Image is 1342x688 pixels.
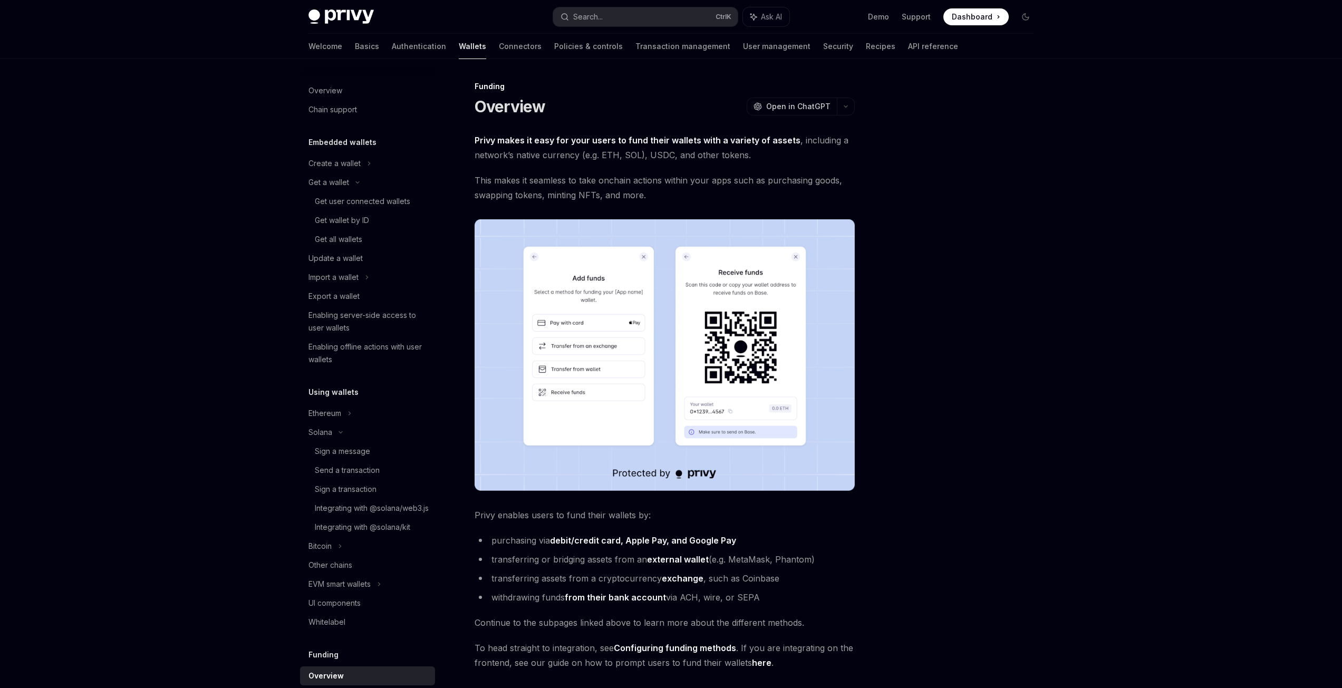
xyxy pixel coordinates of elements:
[308,103,357,116] div: Chain support
[308,426,332,439] div: Solana
[554,34,623,59] a: Policies & controls
[300,666,435,685] a: Overview
[300,594,435,613] a: UI components
[1017,8,1034,25] button: Toggle dark mode
[300,230,435,249] a: Get all wallets
[308,84,342,97] div: Overview
[300,192,435,211] a: Get user connected wallets
[499,34,542,59] a: Connectors
[866,34,895,59] a: Recipes
[300,499,435,518] a: Integrating with @solana/web3.js
[823,34,853,59] a: Security
[475,571,855,586] li: transferring assets from a cryptocurrency , such as Coinbase
[308,309,429,334] div: Enabling server-side access to user wallets
[300,287,435,306] a: Export a wallet
[300,81,435,100] a: Overview
[662,573,703,584] a: exchange
[308,386,359,399] h5: Using wallets
[308,540,332,553] div: Bitcoin
[475,97,546,116] h1: Overview
[475,552,855,567] li: transferring or bridging assets from an (e.g. MetaMask, Phantom)
[308,578,371,590] div: EVM smart wallets
[647,554,709,565] a: external wallet
[614,643,736,654] a: Configuring funding methods
[308,341,429,366] div: Enabling offline actions with user wallets
[766,101,831,112] span: Open in ChatGPT
[475,590,855,605] li: withdrawing funds via ACH, wire, or SEPA
[308,9,374,24] img: dark logo
[716,13,731,21] span: Ctrl K
[475,81,855,92] div: Funding
[308,157,361,170] div: Create a wallet
[315,521,410,534] div: Integrating with @solana/kit
[550,535,736,546] a: debit/credit card, Apple Pay, and Google Pay
[752,657,771,668] a: here
[308,559,352,571] div: Other chains
[308,271,359,284] div: Import a wallet
[315,214,369,227] div: Get wallet by ID
[743,7,789,26] button: Ask AI
[300,100,435,119] a: Chain support
[308,136,376,149] h5: Embedded wallets
[459,34,486,59] a: Wallets
[308,648,339,661] h5: Funding
[315,195,410,208] div: Get user connected wallets
[300,518,435,537] a: Integrating with @solana/kit
[355,34,379,59] a: Basics
[475,641,855,670] span: To head straight to integration, see . If you are integrating on the frontend, see our guide on h...
[573,11,603,23] div: Search...
[761,12,782,22] span: Ask AI
[952,12,992,22] span: Dashboard
[743,34,810,59] a: User management
[392,34,446,59] a: Authentication
[300,556,435,575] a: Other chains
[300,249,435,268] a: Update a wallet
[300,337,435,369] a: Enabling offline actions with user wallets
[908,34,958,59] a: API reference
[475,135,800,146] strong: Privy makes it easy for your users to fund their wallets with a variety of assets
[475,219,855,491] img: images/Funding.png
[747,98,837,115] button: Open in ChatGPT
[475,615,855,630] span: Continue to the subpages linked above to learn more about the different methods.
[308,616,345,628] div: Whitelabel
[300,211,435,230] a: Get wallet by ID
[300,306,435,337] a: Enabling server-side access to user wallets
[300,480,435,499] a: Sign a transaction
[868,12,889,22] a: Demo
[315,502,429,515] div: Integrating with @solana/web3.js
[300,613,435,632] a: Whitelabel
[565,592,666,603] a: from their bank account
[902,12,931,22] a: Support
[635,34,730,59] a: Transaction management
[308,670,344,682] div: Overview
[475,508,855,522] span: Privy enables users to fund their wallets by:
[315,233,362,246] div: Get all wallets
[943,8,1009,25] a: Dashboard
[308,252,363,265] div: Update a wallet
[315,483,376,496] div: Sign a transaction
[475,173,855,202] span: This makes it seamless to take onchain actions within your apps such as purchasing goods, swappin...
[308,34,342,59] a: Welcome
[475,133,855,162] span: , including a network’s native currency (e.g. ETH, SOL), USDC, and other tokens.
[308,176,349,189] div: Get a wallet
[315,445,370,458] div: Sign a message
[308,290,360,303] div: Export a wallet
[300,442,435,461] a: Sign a message
[300,461,435,480] a: Send a transaction
[308,407,341,420] div: Ethereum
[553,7,738,26] button: Search...CtrlK
[475,533,855,548] li: purchasing via
[308,597,361,609] div: UI components
[315,464,380,477] div: Send a transaction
